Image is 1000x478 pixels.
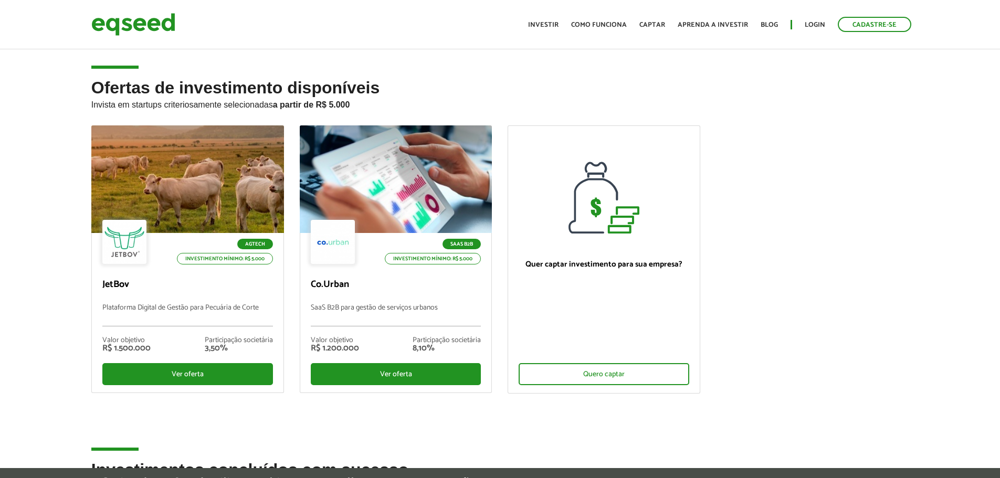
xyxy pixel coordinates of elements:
a: Como funciona [571,22,627,28]
div: R$ 1.200.000 [311,344,359,353]
a: Investir [528,22,559,28]
div: 8,10% [413,344,481,353]
div: R$ 1.500.000 [102,344,151,353]
p: Plataforma Digital de Gestão para Pecuária de Corte [102,304,273,326]
p: Quer captar investimento para sua empresa? [519,260,689,269]
strong: a partir de R$ 5.000 [273,100,350,109]
div: Valor objetivo [311,337,359,344]
h2: Ofertas de investimento disponíveis [91,79,909,125]
a: Blog [761,22,778,28]
a: Quer captar investimento para sua empresa? Quero captar [508,125,700,394]
a: Agtech Investimento mínimo: R$ 5.000 JetBov Plataforma Digital de Gestão para Pecuária de Corte V... [91,125,284,393]
a: Cadastre-se [838,17,911,32]
img: EqSeed [91,10,175,38]
p: SaaS B2B [443,239,481,249]
a: Login [805,22,825,28]
div: Participação societária [205,337,273,344]
a: Aprenda a investir [678,22,748,28]
a: Captar [639,22,665,28]
p: Co.Urban [311,279,481,291]
div: Valor objetivo [102,337,151,344]
p: Invista em startups criteriosamente selecionadas [91,97,909,110]
p: Agtech [237,239,273,249]
div: 3,50% [205,344,273,353]
p: Investimento mínimo: R$ 5.000 [177,253,273,264]
div: Ver oferta [311,363,481,385]
div: Participação societária [413,337,481,344]
a: SaaS B2B Investimento mínimo: R$ 5.000 Co.Urban SaaS B2B para gestão de serviços urbanos Valor ob... [300,125,492,393]
p: SaaS B2B para gestão de serviços urbanos [311,304,481,326]
div: Quero captar [519,363,689,385]
div: Ver oferta [102,363,273,385]
p: Investimento mínimo: R$ 5.000 [385,253,481,264]
p: JetBov [102,279,273,291]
